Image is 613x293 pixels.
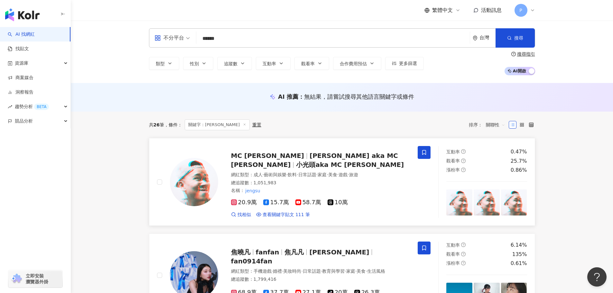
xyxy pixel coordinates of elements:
span: question-circle [461,159,466,163]
span: 查看關鍵字貼文 111 筆 [263,212,310,218]
span: 互動率 [446,149,460,154]
span: 更多篩選 [399,61,417,66]
span: 生活風格 [367,269,385,274]
button: 搜尋 [496,28,535,48]
div: 台灣 [479,35,496,41]
img: post-image [446,189,472,215]
span: 日常話題 [303,269,321,274]
img: KOL Avatar [170,158,218,206]
span: question-circle [461,243,466,247]
span: 資源庫 [15,56,28,70]
div: 排序： [469,120,509,130]
span: 追蹤數 [224,61,237,66]
span: · [348,172,349,177]
span: · [282,269,283,274]
span: 類型 [156,61,165,66]
button: 互動率 [256,57,291,70]
div: 6.14% [511,242,527,249]
img: chrome extension [10,274,23,284]
span: · [316,172,318,177]
span: 美妝時尚 [283,269,301,274]
span: · [327,172,328,177]
span: 旅遊 [349,172,358,177]
button: 類型 [149,57,179,70]
div: 0.47% [511,148,527,155]
span: 焦曉凡 [231,248,250,256]
span: 家庭 [318,172,327,177]
span: 無結果，請嘗試搜尋其他語言關鍵字或條件 [304,93,414,100]
span: 關聯性 [486,120,505,130]
div: 不分平台 [154,33,184,43]
div: 0.86% [511,167,527,174]
div: 重置 [252,122,261,127]
span: P [519,7,522,14]
span: 互動率 [446,243,460,248]
div: 25.7% [511,158,527,165]
span: 互動率 [263,61,276,66]
div: 網紅類型 ： [231,268,410,275]
span: · [345,269,346,274]
span: 活動訊息 [481,7,502,13]
div: 搜尋指引 [517,51,535,57]
button: 追蹤數 [217,57,252,70]
span: 立即安裝 瀏覽器外掛 [26,273,48,285]
div: BETA [34,104,49,110]
span: · [301,269,302,274]
span: rise [8,105,12,109]
span: question-circle [461,168,466,172]
span: 合作費用預估 [340,61,367,66]
span: · [272,269,273,274]
span: question-circle [461,252,466,256]
span: 漲粉率 [446,167,460,172]
span: 性別 [190,61,199,66]
span: · [366,269,367,274]
img: post-image [474,189,500,215]
span: appstore [154,35,161,41]
span: fan0914fan [231,257,273,265]
div: 總追蹤數 ： 1,799,416 [231,276,410,283]
span: · [355,269,357,274]
div: AI 推薦 ： [278,93,414,101]
span: 關鍵字：[PERSON_NAME] [185,119,250,130]
span: [PERSON_NAME] [309,248,369,256]
button: 觀看率 [294,57,329,70]
span: 遊戲 [339,172,348,177]
span: 15.7萬 [263,199,289,206]
span: 觀看率 [446,252,460,257]
span: 飲料 [288,172,297,177]
div: 總追蹤數 ： 1,051,983 [231,180,410,186]
span: 日常話題 [298,172,316,177]
span: 成人 [254,172,263,177]
span: 趨勢分析 [15,99,49,114]
span: fanfan [256,248,279,256]
span: 10萬 [328,199,348,206]
span: 搜尋 [514,35,523,41]
span: 美食 [328,172,337,177]
span: 繁體中文 [432,7,453,14]
button: 性別 [183,57,213,70]
span: · [337,172,339,177]
a: 找相似 [231,212,251,218]
span: 觀看率 [301,61,315,66]
img: logo [5,8,40,21]
span: question-circle [461,261,466,265]
span: 焦凡凡 [284,248,304,256]
span: 漲粉率 [446,261,460,266]
div: 135% [512,251,527,258]
iframe: Help Scout Beacon - Open [587,267,607,287]
span: 教育與學習 [322,269,345,274]
span: question-circle [461,149,466,154]
mark: jengsu [245,187,261,194]
a: chrome extension立即安裝 瀏覽器外掛 [8,270,62,288]
span: 20.9萬 [231,199,257,206]
span: 手機遊戲 [254,269,272,274]
a: KOL AvatarMC [PERSON_NAME][PERSON_NAME] aka MC [PERSON_NAME]小光頭aka MC [PERSON_NAME]網紅類型：成人·藝術與娛樂·... [149,138,535,226]
span: 觀看率 [446,158,460,163]
span: 美食 [357,269,366,274]
span: 58.7萬 [295,199,321,206]
span: 家庭 [346,269,355,274]
span: · [286,172,288,177]
span: 找相似 [237,212,251,218]
span: MC [PERSON_NAME] [231,152,304,160]
span: 競品分析 [15,114,33,128]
